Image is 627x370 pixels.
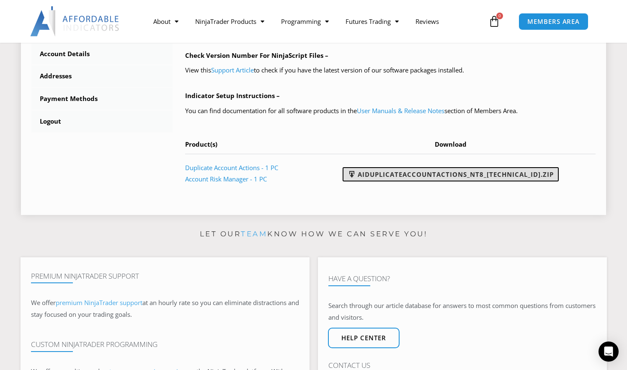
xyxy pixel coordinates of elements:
[519,13,588,30] a: MEMBERS AREA
[30,6,120,36] img: LogoAI | Affordable Indicators – NinjaTrader
[435,140,467,148] span: Download
[185,105,596,117] p: You can find documentation for all software products in the section of Members Area.
[31,65,173,87] a: Addresses
[476,9,513,34] a: 0
[496,13,503,19] span: 0
[31,272,299,280] h4: Premium NinjaTrader Support
[341,335,386,341] span: Help center
[185,51,328,60] b: Check Version Number For NinjaScript Files –
[241,230,267,238] a: team
[31,43,173,65] a: Account Details
[211,66,254,74] a: Support Article
[337,12,407,31] a: Futures Trading
[145,12,486,31] nav: Menu
[185,163,278,172] a: Duplicate Account Actions - 1 PC
[357,106,444,115] a: User Manuals & Release Notes
[31,298,299,318] span: at an hourly rate so you can eliminate distractions and stay focused on your trading goals.
[31,298,56,307] span: We offer
[56,298,142,307] a: premium NinjaTrader support
[328,361,596,370] h4: Contact Us
[527,18,580,25] span: MEMBERS AREA
[343,167,559,181] a: AIDuplicateAccountActions_NT8_[TECHNICAL_ID].zip
[328,328,400,348] a: Help center
[185,65,596,76] p: View this to check if you have the latest version of our software packages installed.
[185,175,267,183] a: Account Risk Manager - 1 PC
[187,12,273,31] a: NinjaTrader Products
[31,340,299,349] h4: Custom NinjaTrader Programming
[328,274,596,283] h4: Have A Question?
[273,12,337,31] a: Programming
[31,88,173,110] a: Payment Methods
[185,140,217,148] span: Product(s)
[21,228,607,241] p: Let our know how we can serve you!
[328,300,596,323] p: Search through our article database for answers to most common questions from customers and visit...
[31,111,173,132] a: Logout
[145,12,187,31] a: About
[407,12,447,31] a: Reviews
[599,342,619,362] div: Open Intercom Messenger
[185,91,280,100] b: Indicator Setup Instructions –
